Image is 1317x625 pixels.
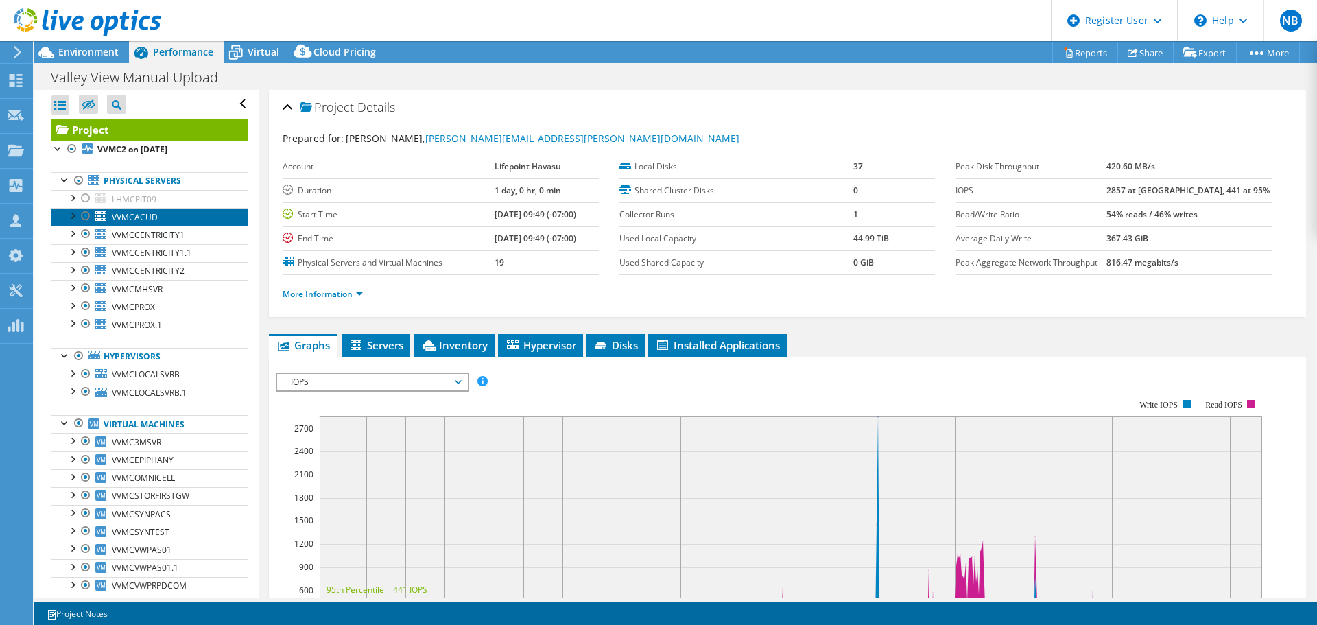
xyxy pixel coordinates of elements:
a: VVMCCENTRICITY1 [51,226,248,244]
span: Inventory [420,338,488,352]
span: VVMCLOCALSVRB.1 [112,387,187,399]
span: VVMCPROX.1 [112,319,162,331]
b: 816.47 megabits/s [1106,257,1178,268]
b: 0 GiB [853,257,874,268]
a: VVMCOMNICELL [51,469,248,487]
span: VVMCMHSVR [112,283,163,295]
label: Physical Servers and Virtual Machines [283,256,495,270]
label: Local Disks [619,160,853,174]
span: VVMCWPCTRK201 [112,598,181,610]
b: [DATE] 09:49 (-07:00) [495,209,576,220]
a: Export [1173,42,1237,63]
label: Used Shared Capacity [619,256,853,270]
a: Virtual Machines [51,415,248,433]
b: 19 [495,257,504,268]
span: VVMCSTORFIRSTGW [112,490,189,502]
b: VVMC2 on [DATE] [97,143,167,155]
text: 600 [299,585,313,596]
a: Physical Servers [51,172,248,190]
a: Reports [1052,42,1118,63]
span: Servers [348,338,403,352]
label: Shared Cluster Disks [619,184,853,198]
a: More [1236,42,1300,63]
label: Average Daily Write [956,232,1106,246]
span: Details [357,99,395,115]
b: 367.43 GiB [1106,233,1148,244]
span: VVMCSYNTEST [112,526,169,538]
a: VVMCWPCTRK201 [51,595,248,613]
text: 900 [299,561,313,573]
a: VVMCSYNPACS [51,505,248,523]
span: VVMCPROX [112,301,155,313]
span: Graphs [276,338,330,352]
span: Environment [58,45,119,58]
a: Project Notes [37,605,117,622]
b: Lifepoint Havasu [495,161,561,172]
b: 2857 at [GEOGRAPHIC_DATA], 441 at 95% [1106,185,1270,196]
text: Write IOPS [1139,400,1178,410]
span: VVMCLOCALSVRB [112,368,180,380]
label: Used Local Capacity [619,232,853,246]
span: VVMCCENTRICITY1.1 [112,247,191,259]
span: Installed Applications [655,338,780,352]
label: IOPS [956,184,1106,198]
a: VVMCEPIPHANY [51,451,248,469]
b: [DATE] 09:49 (-07:00) [495,233,576,244]
h1: Valley View Manual Upload [45,70,239,85]
span: Virtual [248,45,279,58]
span: VVMCCENTRICITY1 [112,229,185,241]
label: End Time [283,232,495,246]
a: VVMCACUD [51,208,248,226]
span: Performance [153,45,213,58]
b: 37 [853,161,863,172]
span: VVMCVWPAS01.1 [112,562,178,574]
label: Account [283,160,495,174]
label: Read/Write Ratio [956,208,1106,222]
a: More Information [283,288,363,300]
a: [PERSON_NAME][EMAIL_ADDRESS][PERSON_NAME][DOMAIN_NAME] [425,132,739,145]
span: VVMCSYNPACS [112,508,171,520]
span: IOPS [284,374,460,390]
a: VVMCVWPRPDCOM [51,577,248,595]
b: 0 [853,185,858,196]
b: 1 day, 0 hr, 0 min [495,185,561,196]
a: VVMCVWPAS01.1 [51,559,248,577]
text: 1200 [294,538,313,550]
text: 1500 [294,515,313,526]
span: Hypervisor [505,338,576,352]
span: Cloud Pricing [313,45,376,58]
span: VVMCCENTRICITY2 [112,265,185,276]
a: Project [51,119,248,141]
a: VVMCMHSVR [51,280,248,298]
label: Peak Disk Throughput [956,160,1106,174]
label: Prepared for: [283,132,344,145]
text: 2100 [294,469,313,480]
a: VVMCCENTRICITY2 [51,262,248,280]
a: VVMCPROX [51,298,248,316]
label: Duration [283,184,495,198]
span: VVMCVWPAS01 [112,544,171,556]
span: VVMCVWPRPDCOM [112,580,187,591]
span: Project [300,101,354,115]
a: VVMC3MSVR [51,433,248,451]
span: VVMC3MSVR [112,436,161,448]
b: 420.60 MB/s [1106,161,1155,172]
label: Peak Aggregate Network Throughput [956,256,1106,270]
label: Collector Runs [619,208,853,222]
text: 1800 [294,492,313,504]
a: Hypervisors [51,348,248,366]
a: Share [1117,42,1174,63]
span: NB [1280,10,1302,32]
a: VVMCPROX.1 [51,316,248,333]
a: VVMC2 on [DATE] [51,141,248,158]
text: 2700 [294,423,313,434]
span: Disks [593,338,638,352]
text: 2400 [294,445,313,457]
a: VVMCLOCALSVRB [51,366,248,384]
span: VVMCOMNICELL [112,472,175,484]
span: VVMCACUD [112,211,158,223]
b: 44.99 TiB [853,233,889,244]
b: 1 [853,209,858,220]
text: Read IOPS [1206,400,1243,410]
span: VVMCEPIPHANY [112,454,174,466]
